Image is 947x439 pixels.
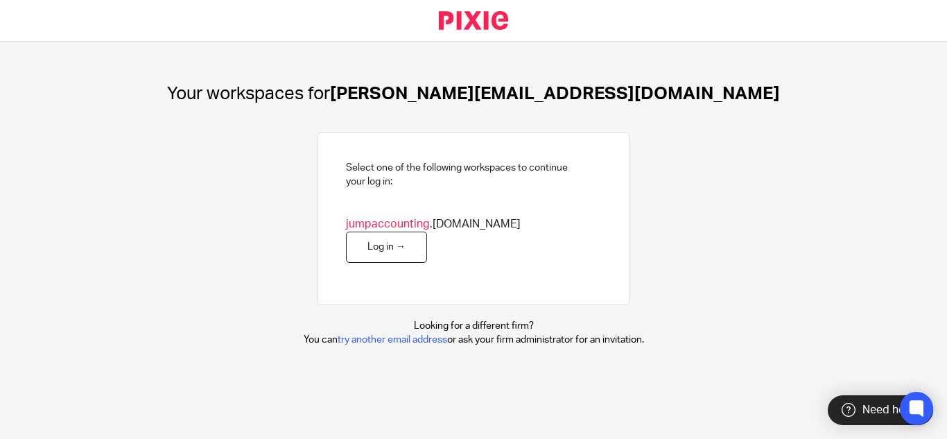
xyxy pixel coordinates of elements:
[346,217,521,232] span: .[DOMAIN_NAME]
[338,335,447,345] a: try another email address
[167,83,780,105] h1: [PERSON_NAME][EMAIL_ADDRESS][DOMAIN_NAME]
[346,218,430,230] span: jumpaccounting
[346,232,427,263] a: Log in →
[167,85,330,103] span: Your workspaces for
[346,161,568,189] h2: Select one of the following workspaces to continue your log in:
[304,319,644,347] p: Looking for a different firm? You can or ask your firm administrator for an invitation.
[828,395,933,425] div: Need help?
